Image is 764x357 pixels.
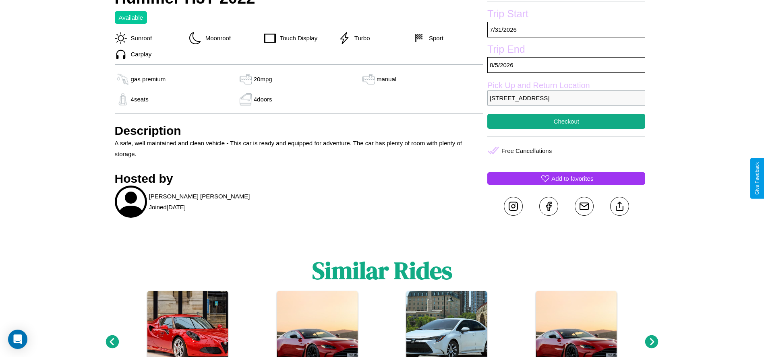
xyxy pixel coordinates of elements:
p: Moonroof [201,33,231,43]
p: Available [119,12,143,23]
img: gas [238,93,254,105]
p: 4 doors [254,94,272,105]
p: Sunroof [127,33,152,43]
label: Trip End [487,43,645,57]
button: Add to favorites [487,172,645,185]
p: Free Cancellations [501,145,552,156]
p: 7 / 31 / 2026 [487,22,645,37]
p: gas premium [131,74,166,85]
p: Add to favorites [551,173,593,184]
img: gas [115,93,131,105]
div: Give Feedback [754,162,760,195]
p: Carplay [127,49,152,60]
label: Pick Up and Return Location [487,81,645,90]
p: Touch Display [276,33,317,43]
p: [PERSON_NAME] [PERSON_NAME] [149,191,250,202]
img: gas [360,73,377,85]
h3: Hosted by [115,172,484,186]
p: Joined [DATE] [149,202,186,213]
p: 4 seats [131,94,149,105]
p: Turbo [350,33,370,43]
p: A safe, well maintained and clean vehicle - This car is ready and equipped for adventure. The car... [115,138,484,159]
p: [STREET_ADDRESS] [487,90,645,106]
img: gas [115,73,131,85]
h3: Description [115,124,484,138]
div: Open Intercom Messenger [8,330,27,349]
img: gas [238,73,254,85]
p: manual [377,74,396,85]
h1: Similar Rides [312,254,452,287]
p: Sport [425,33,443,43]
p: 20 mpg [254,74,272,85]
p: 8 / 5 / 2026 [487,57,645,73]
label: Trip Start [487,8,645,22]
button: Checkout [487,114,645,129]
